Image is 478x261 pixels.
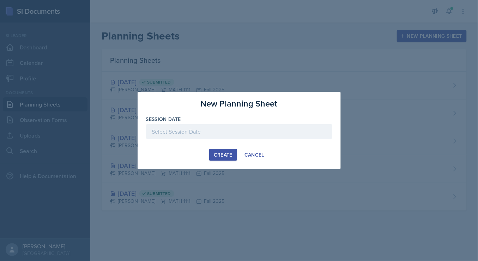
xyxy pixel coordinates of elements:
button: Cancel [240,149,269,161]
div: Create [214,152,232,158]
h3: New Planning Sheet [201,97,278,110]
label: Session Date [146,116,181,123]
button: Create [209,149,237,161]
div: Cancel [244,152,264,158]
